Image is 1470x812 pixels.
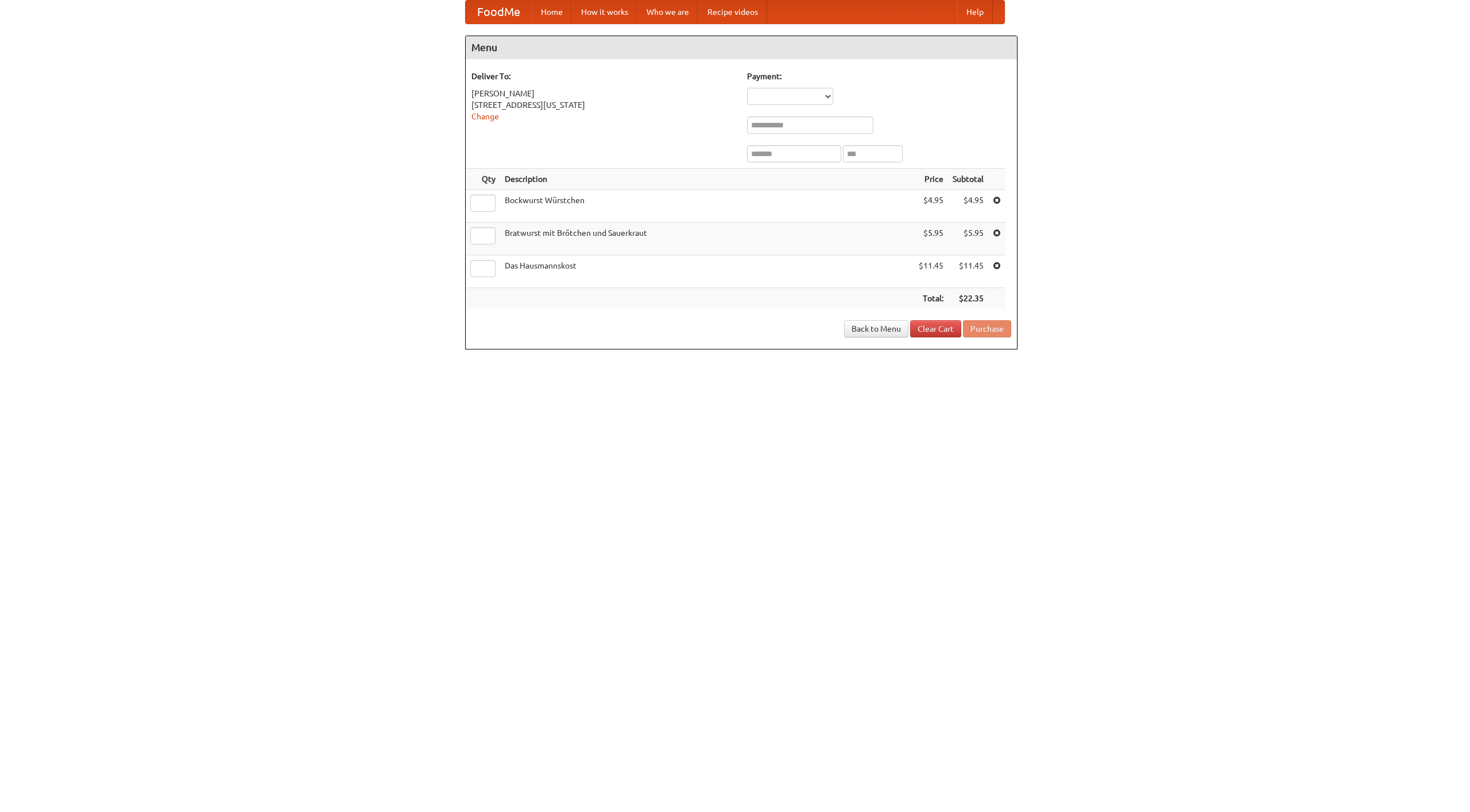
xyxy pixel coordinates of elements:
[914,190,948,223] td: $4.95
[572,1,637,24] a: How it works
[500,169,914,190] th: Description
[914,255,948,288] td: $11.45
[957,1,993,24] a: Help
[466,36,1017,59] h4: Menu
[471,112,499,121] a: Change
[471,99,736,111] div: [STREET_ADDRESS][US_STATE]
[637,1,698,24] a: Who we are
[948,288,988,309] th: $22.35
[948,255,988,288] td: $11.45
[844,320,908,337] a: Back to Menu
[910,320,961,337] a: Clear Cart
[500,190,914,223] td: Bockwurst Würstchen
[471,88,736,99] div: [PERSON_NAME]
[698,1,767,24] a: Recipe videos
[914,288,948,309] th: Total:
[914,223,948,255] td: $5.95
[963,320,1011,337] button: Purchase
[532,1,572,24] a: Home
[948,223,988,255] td: $5.95
[914,169,948,190] th: Price
[500,255,914,288] td: Das Hausmannskost
[948,190,988,223] td: $4.95
[471,71,736,82] h5: Deliver To:
[466,169,500,190] th: Qty
[948,169,988,190] th: Subtotal
[466,1,532,24] a: FoodMe
[747,71,1011,82] h5: Payment:
[500,223,914,255] td: Bratwurst mit Brötchen und Sauerkraut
